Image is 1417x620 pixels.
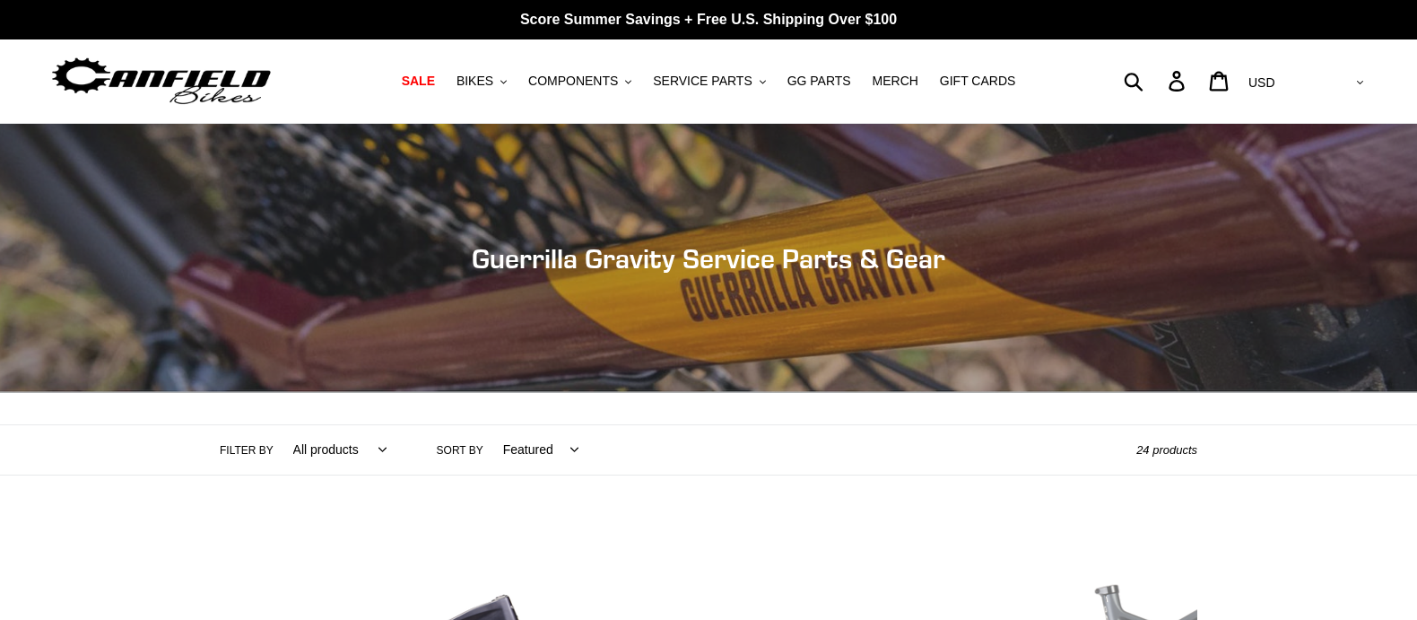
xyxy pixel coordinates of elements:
span: Guerrilla Gravity Service Parts & Gear [472,242,945,275]
span: BIKES [456,74,493,89]
a: GIFT CARDS [931,69,1025,93]
button: COMPONENTS [519,69,640,93]
span: GG PARTS [787,74,851,89]
a: GG PARTS [778,69,860,93]
img: Canfield Bikes [49,53,274,109]
span: GIFT CARDS [940,74,1016,89]
a: SALE [393,69,444,93]
span: SALE [402,74,435,89]
span: COMPONENTS [528,74,618,89]
a: MERCH [864,69,927,93]
button: SERVICE PARTS [644,69,774,93]
label: Sort by [437,442,483,458]
input: Search [1134,61,1179,100]
span: MERCH [873,74,918,89]
span: SERVICE PARTS [653,74,752,89]
span: 24 products [1136,443,1197,457]
label: Filter by [220,442,274,458]
button: BIKES [448,69,516,93]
